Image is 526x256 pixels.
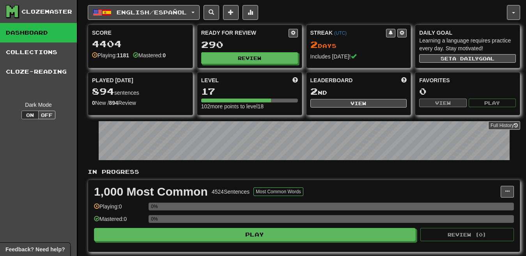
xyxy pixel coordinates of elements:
[401,76,407,84] span: This week in points, UTC
[117,9,187,16] span: English / Español
[419,37,516,52] div: Learning a language requires practice every day. Stay motivated!
[419,99,466,107] button: View
[94,186,208,198] div: 1,000 Most Common
[92,100,95,106] strong: 0
[310,76,353,84] span: Leaderboard
[38,111,55,119] button: Off
[469,99,516,107] button: Play
[201,52,298,64] button: Review
[310,86,318,97] span: 2
[92,99,189,107] div: New / Review
[201,87,298,96] div: 17
[419,87,516,96] div: 0
[92,87,189,97] div: sentences
[419,29,516,37] div: Daily Goal
[92,86,114,97] span: 894
[419,54,516,63] button: Seta dailygoal
[334,30,347,36] a: (UTC)
[212,188,250,196] div: 4524 Sentences
[201,29,289,37] div: Ready for Review
[310,87,407,97] div: nd
[117,52,129,58] strong: 1181
[6,101,71,109] div: Dark Mode
[92,76,133,84] span: Played [DATE]
[488,121,520,130] a: Full History
[243,5,258,20] button: More stats
[253,187,303,196] button: Most Common Words
[201,40,298,49] div: 290
[21,8,72,16] div: Clozemaster
[310,53,407,60] div: Includes [DATE]!
[310,40,407,50] div: Day s
[88,168,520,176] p: In Progress
[310,29,386,37] div: Streak
[223,5,239,20] button: Add sentence to collection
[310,99,407,108] button: View
[420,228,514,241] button: Review (0)
[109,100,118,106] strong: 894
[133,51,166,59] div: Mastered:
[452,56,479,61] span: a daily
[92,51,129,59] div: Playing:
[21,111,39,119] button: On
[204,5,219,20] button: Search sentences
[88,5,200,20] button: English/Español
[419,76,516,84] div: Favorites
[201,102,298,110] div: 102 more points to level 18
[92,39,189,49] div: 4404
[92,29,189,37] div: Score
[94,215,145,228] div: Mastered: 0
[94,228,416,241] button: Play
[310,39,318,50] span: 2
[94,203,145,215] div: Playing: 0
[5,245,65,253] span: Open feedback widget
[201,76,219,84] span: Level
[163,52,166,58] strong: 0
[292,76,298,84] span: Score more points to level up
